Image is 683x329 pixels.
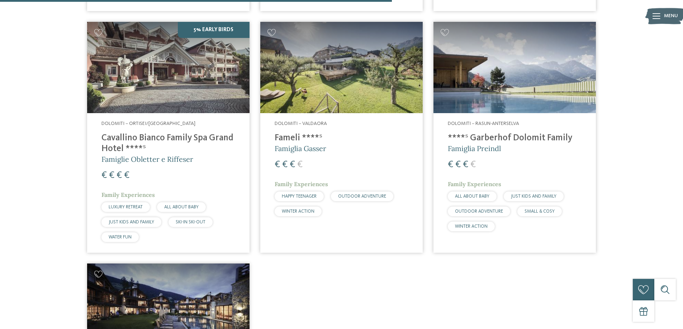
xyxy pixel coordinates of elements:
[87,22,250,253] a: Cercate un hotel per famiglie? Qui troverete solo i migliori! 5% Early Birds Dolomiti – Ortisei/[...
[275,180,328,188] span: Family Experiences
[101,155,193,164] span: Famiglie Obletter e Riffeser
[511,194,556,199] span: JUST KIDS AND FAMILY
[275,121,327,126] span: Dolomiti – Valdaora
[290,160,295,169] span: €
[164,205,199,209] span: ALL ABOUT BABY
[463,160,468,169] span: €
[275,160,280,169] span: €
[275,144,326,153] span: Famiglia Gasser
[282,209,314,214] span: WINTER ACTION
[101,191,155,198] span: Family Experiences
[101,133,235,154] h4: Cavallino Bianco Family Spa Grand Hotel ****ˢ
[260,22,423,253] a: Cercate un hotel per famiglie? Qui troverete solo i migliori! Dolomiti – Valdaora Fameli ****ˢ Fa...
[101,171,107,180] span: €
[433,22,596,113] img: Cercate un hotel per famiglie? Qui troverete solo i migliori!
[109,205,143,209] span: LUXURY RETREAT
[455,160,461,169] span: €
[448,160,453,169] span: €
[101,121,195,126] span: Dolomiti – Ortisei/[GEOGRAPHIC_DATA]
[297,160,303,169] span: €
[448,180,501,188] span: Family Experiences
[455,224,488,229] span: WINTER ACTION
[448,133,582,144] h4: ****ˢ Garberhof Dolomit Family
[176,220,205,224] span: SKI-IN SKI-OUT
[282,194,317,199] span: HAPPY TEENAGER
[282,160,288,169] span: €
[260,22,423,113] img: Cercate un hotel per famiglie? Qui troverete solo i migliori!
[109,220,154,224] span: JUST KIDS AND FAMILY
[87,22,250,113] img: Family Spa Grand Hotel Cavallino Bianco ****ˢ
[525,209,555,214] span: SMALL & COSY
[448,144,501,153] span: Famiglia Preindl
[455,209,503,214] span: OUTDOOR ADVENTURE
[455,194,489,199] span: ALL ABOUT BABY
[117,171,122,180] span: €
[448,121,519,126] span: Dolomiti – Rasun-Anterselva
[109,235,132,240] span: WATER FUN
[470,160,476,169] span: €
[338,194,386,199] span: OUTDOOR ADVENTURE
[433,22,596,253] a: Cercate un hotel per famiglie? Qui troverete solo i migliori! Dolomiti – Rasun-Anterselva ****ˢ G...
[109,171,114,180] span: €
[124,171,129,180] span: €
